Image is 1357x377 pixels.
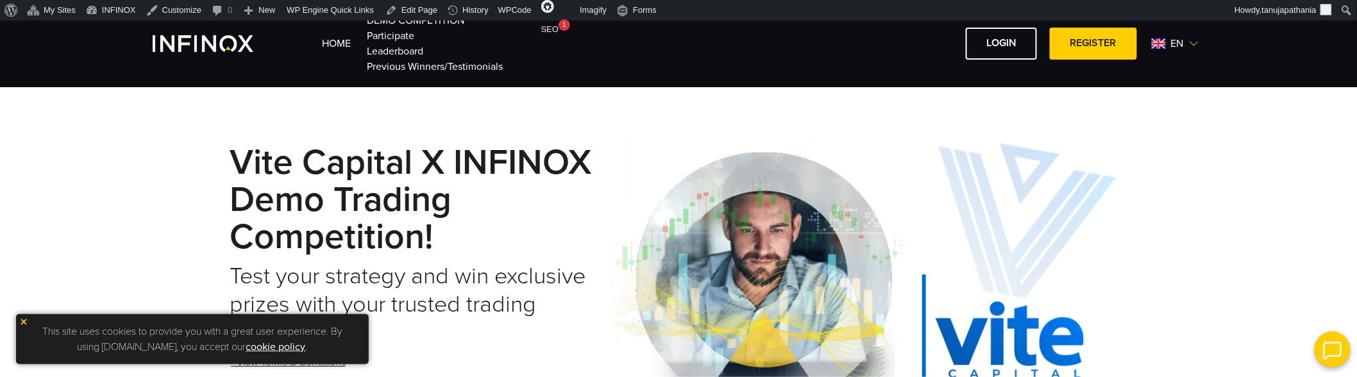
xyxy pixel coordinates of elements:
[966,28,1037,59] a: LOGIN
[367,29,414,42] a: Participate
[367,14,464,27] a: Demo Competition
[1050,28,1137,59] a: REGISTER
[19,317,28,326] img: yellow close icon
[1262,5,1317,15] span: tanujapathania
[230,142,591,258] strong: Vite Capital x INFINOX Demo Trading Competition!
[153,35,283,52] a: INFINOX Vite
[1166,36,1189,51] span: en
[1315,331,1351,367] img: open convrs live chat
[322,37,351,50] a: Home
[230,262,599,347] h2: Test your strategy and win exclusive prizes with your trusted trading partners.
[246,340,306,353] a: cookie policy
[22,321,362,358] p: This site uses cookies to provide you with a great user experience. By using [DOMAIN_NAME], you a...
[367,60,503,73] a: Previous Winners/Testimonials
[559,19,570,31] div: 1
[367,45,423,58] a: Leaderboard
[541,24,559,34] span: SEO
